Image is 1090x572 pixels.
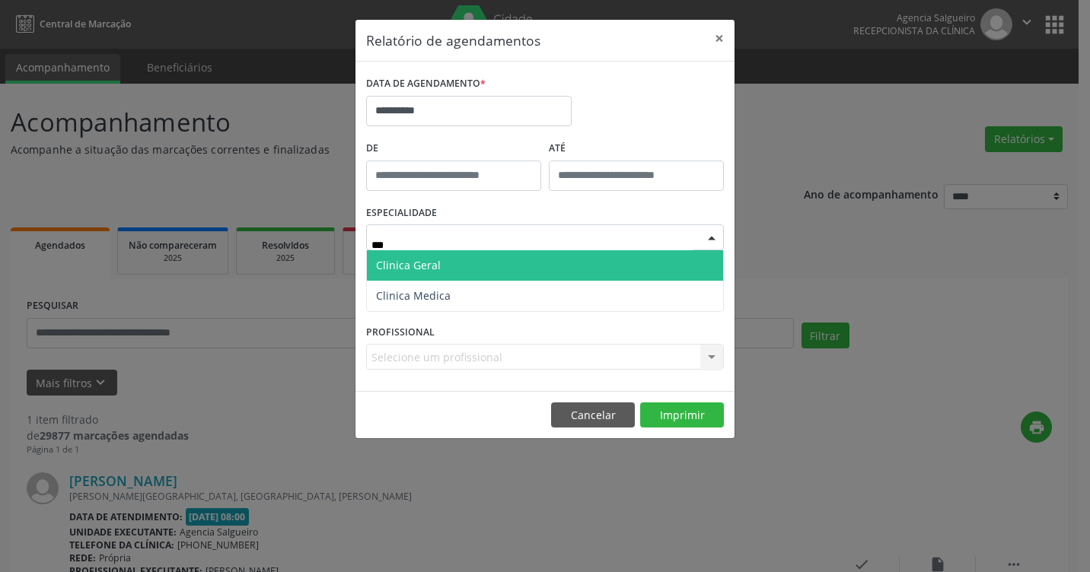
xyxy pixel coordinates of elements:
[366,30,540,50] h5: Relatório de agendamentos
[366,202,437,225] label: ESPECIALIDADE
[551,402,635,428] button: Cancelar
[640,402,724,428] button: Imprimir
[704,20,735,57] button: Close
[376,258,441,272] span: Clinica Geral
[366,320,435,344] label: PROFISSIONAL
[366,137,541,160] label: De
[549,137,724,160] label: ATÉ
[366,72,486,96] label: DATA DE AGENDAMENTO
[376,288,451,303] span: Clinica Medica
